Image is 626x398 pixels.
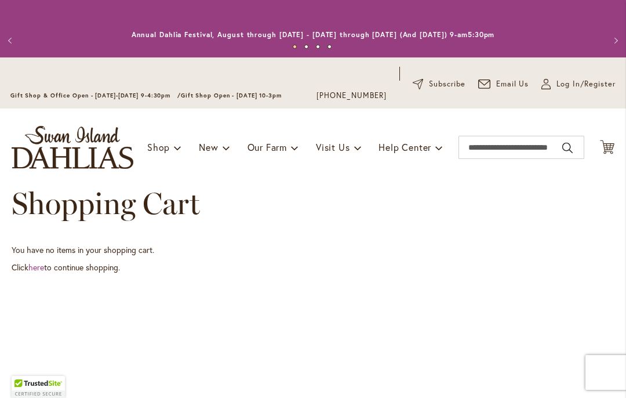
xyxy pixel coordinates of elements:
a: store logo [12,126,133,169]
a: [PHONE_NUMBER] [316,90,387,102]
span: Visit Us [316,141,350,153]
span: Email Us [496,78,529,90]
p: You have no items in your shopping cart. [12,244,614,256]
a: Subscribe [413,78,465,90]
span: Help Center [378,141,431,153]
span: Shop [147,141,170,153]
button: 2 of 4 [304,45,308,49]
span: Log In/Register [556,78,616,90]
span: Our Farm [248,141,287,153]
span: Subscribe [429,78,465,90]
p: Click to continue shopping. [12,262,614,273]
button: 3 of 4 [316,45,320,49]
a: Email Us [478,78,529,90]
span: Gift Shop Open - [DATE] 10-3pm [181,92,282,99]
span: Shopping Cart [12,185,200,222]
button: 1 of 4 [293,45,297,49]
a: Annual Dahlia Festival, August through [DATE] - [DATE] through [DATE] (And [DATE]) 9-am5:30pm [132,30,495,39]
a: Log In/Register [541,78,616,90]
a: here [28,262,44,273]
iframe: Launch Accessibility Center [9,357,41,389]
button: 4 of 4 [327,45,332,49]
span: New [199,141,218,153]
span: Gift Shop & Office Open - [DATE]-[DATE] 9-4:30pm / [10,92,181,99]
button: Next [603,29,626,52]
